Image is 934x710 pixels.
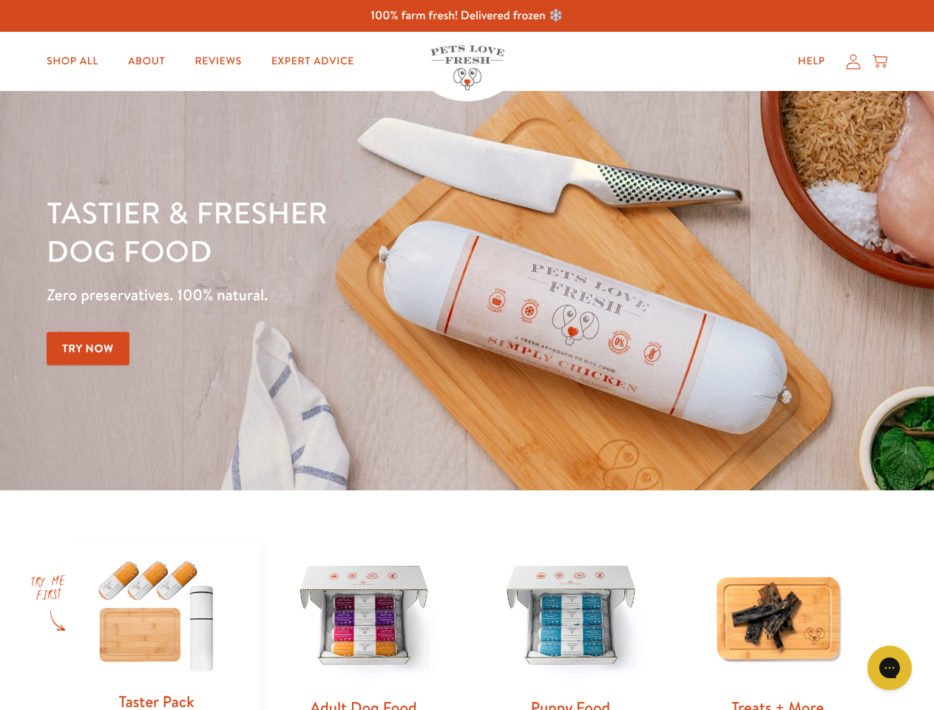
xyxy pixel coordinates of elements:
[260,47,366,76] a: Expert Advice
[183,47,253,76] a: Reviews
[786,47,837,76] a: Help
[430,45,504,90] img: Pets Love Fresh
[860,640,919,695] iframe: Gorgias live chat messenger
[35,47,110,76] a: Shop All
[47,332,129,365] a: Try Now
[47,193,607,270] h1: Tastier & fresher dog food
[47,282,607,308] p: Zero preservatives. 100% natural.
[116,47,177,76] a: About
